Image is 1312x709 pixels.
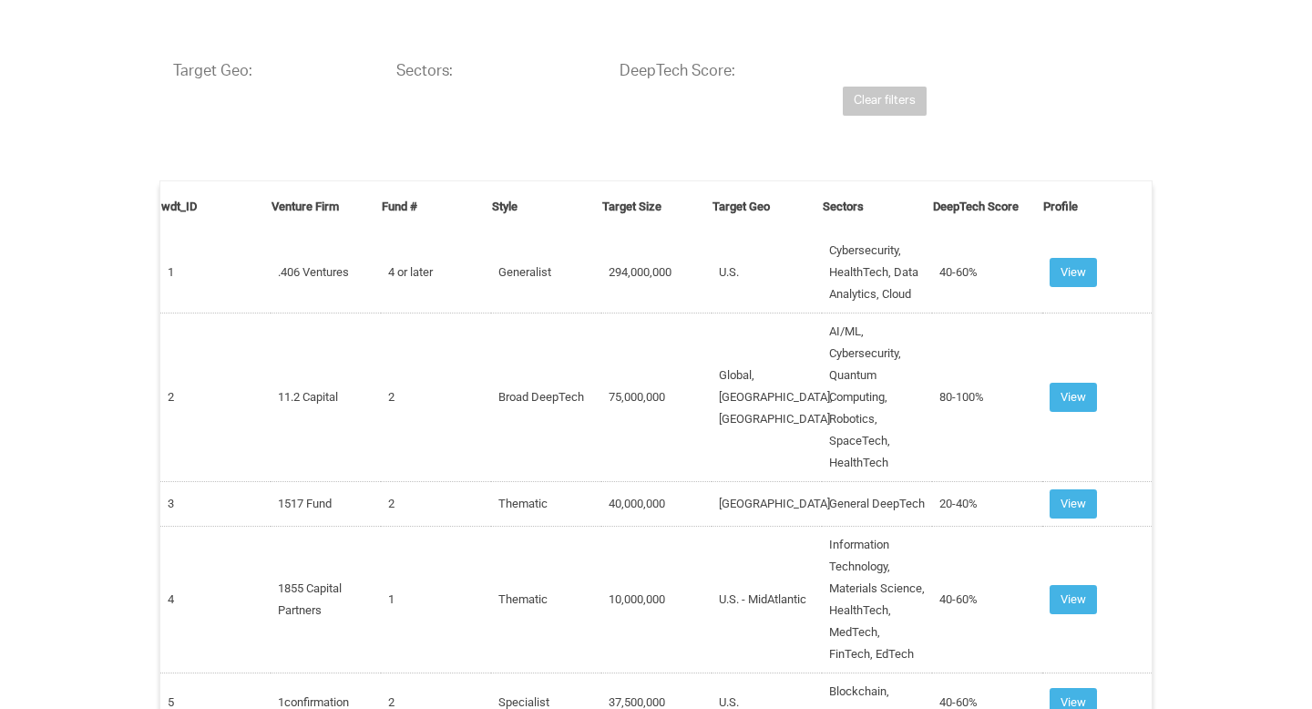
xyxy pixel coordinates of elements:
[843,87,927,117] button: Clear filters
[1050,496,1097,509] a: View
[822,526,932,673] td: Information Technology, Materials Science, HealthTech, MedTech, FinTech, EdTech
[932,313,1042,481] td: 80-100%
[932,481,1042,526] td: 20-40%
[601,526,712,673] td: 10,000,000
[1050,694,1097,708] a: View
[381,481,491,526] td: 2
[601,180,712,232] th: Target Size
[173,62,252,84] label: Target Geo:
[712,180,822,232] th: Target Geo
[932,180,1042,232] th: DeepTech Score
[1050,591,1097,605] a: View
[1050,585,1097,614] button: View
[381,526,491,673] td: 1
[712,526,822,673] td: U.S. - MidAtlantic
[712,313,822,481] td: Global, [GEOGRAPHIC_DATA], [GEOGRAPHIC_DATA]
[160,232,271,313] td: 1
[1050,383,1097,412] button: View
[822,180,932,232] th: Sectors
[601,232,712,313] td: 294,000,000
[271,526,381,673] td: 1855 Capital Partners
[160,313,271,481] td: 2
[1050,489,1097,519] button: View
[271,313,381,481] td: 11.2 Capital
[396,62,453,84] label: Sectors:
[491,313,601,481] td: Broad DeepTech
[601,481,712,526] td: 40,000,000
[160,481,271,526] td: 3
[491,180,601,232] th: Style
[822,313,932,481] td: AI/ML, Cybersecurity, Quantum Computing, Robotics, SpaceTech, HealthTech
[1042,180,1153,232] th: Profile
[1050,264,1097,278] a: View
[932,232,1042,313] td: 40-60%
[491,526,601,673] td: Thematic
[822,481,932,526] td: General DeepTech
[491,481,601,526] td: Thematic
[381,232,491,313] td: 4 or later
[271,180,381,232] th: Venture Firm
[712,481,822,526] td: [GEOGRAPHIC_DATA]
[1050,258,1097,287] button: View
[620,62,735,84] label: DeepTech Score:
[1050,389,1097,403] a: View
[381,313,491,481] td: 2
[601,313,712,481] td: 75,000,000
[160,180,271,232] th: wdt_ID
[491,232,601,313] td: Generalist
[271,232,381,313] td: .406 Ventures
[712,232,822,313] td: U.S.
[932,526,1042,673] td: 40-60%
[822,232,932,313] td: Cybersecurity, HealthTech, Data Analytics, Cloud
[271,481,381,526] td: 1517 Fund
[381,180,491,232] th: Fund #
[160,526,271,673] td: 4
